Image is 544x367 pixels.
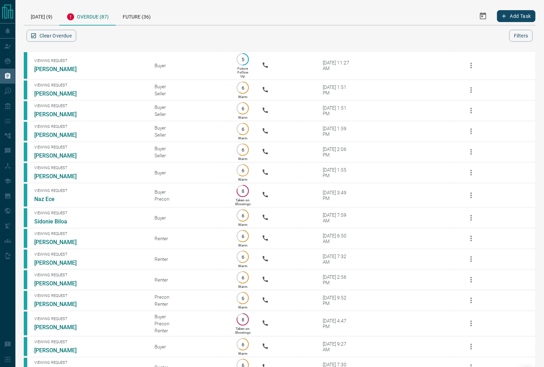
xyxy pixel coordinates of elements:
[238,157,248,161] p: Warm
[34,104,144,108] span: Viewing Request
[240,188,245,194] p: 8
[24,208,27,227] div: condos.ca
[24,101,27,120] div: condos.ca
[323,212,352,223] div: [DATE] 7:59 AM
[34,152,87,159] a: [PERSON_NAME]
[59,7,116,26] div: Overdue (87)
[34,196,87,202] a: Naz Ece
[34,252,144,257] span: Viewing Request
[155,215,224,221] div: Buyer
[24,7,59,25] div: [DATE] (9)
[34,340,144,344] span: Viewing Request
[34,280,87,287] a: [PERSON_NAME]
[240,147,245,152] p: 6
[34,360,144,365] span: Viewing Request
[155,104,224,110] div: Buyer
[323,105,352,116] div: [DATE] 1:51 PM
[34,273,144,277] span: Viewing Request
[24,291,27,310] div: condos.ca
[34,83,144,88] span: Viewing Request
[24,122,27,141] div: condos.ca
[155,84,224,89] div: Buyer
[155,301,224,307] div: Renter
[34,211,144,215] span: Viewing Request
[323,233,352,244] div: [DATE] 6:50 AM
[240,342,245,347] p: 6
[34,90,87,97] a: [PERSON_NAME]
[240,296,245,301] p: 6
[240,85,245,90] p: 6
[155,125,224,131] div: Buyer
[34,58,144,63] span: Viewing Request
[323,167,352,178] div: [DATE] 1:55 PM
[34,324,87,331] a: [PERSON_NAME]
[323,274,352,285] div: [DATE] 2:56 PM
[238,116,248,119] p: Warm
[240,317,245,322] p: 8
[238,243,248,247] p: Warm
[34,259,87,266] a: [PERSON_NAME]
[238,305,248,309] p: Warm
[34,218,87,225] a: Sidonie Biloa
[24,337,27,356] div: condos.ca
[155,63,224,68] div: Buyer
[24,229,27,248] div: condos.ca
[240,254,245,259] p: 6
[155,189,224,195] div: Buyer
[509,30,533,42] button: Filters
[34,111,87,118] a: [PERSON_NAME]
[240,126,245,132] p: 6
[34,231,144,236] span: Viewing Request
[155,196,224,202] div: Precon
[34,317,144,321] span: Viewing Request
[34,166,144,170] span: Viewing Request
[34,239,87,245] a: [PERSON_NAME]
[323,341,352,352] div: [DATE] 9:27 AM
[155,321,224,326] div: Precon
[238,352,248,355] p: Warm
[240,106,245,111] p: 6
[155,256,224,262] div: Renter
[323,295,352,306] div: [DATE] 9:52 PM
[497,10,536,22] button: Add Task
[24,52,27,79] div: condos.ca
[24,184,27,207] div: condos.ca
[34,124,144,129] span: Viewing Request
[155,153,224,158] div: Seller
[34,347,87,354] a: [PERSON_NAME]
[323,84,352,96] div: [DATE] 1:51 PM
[238,223,248,227] p: Warm
[155,277,224,283] div: Renter
[24,163,27,182] div: condos.ca
[235,198,251,206] p: Taken on Showings
[238,136,248,140] p: Warm
[155,328,224,333] div: Renter
[24,143,27,161] div: condos.ca
[323,254,352,265] div: [DATE] 7:32 AM
[155,344,224,349] div: Buyer
[155,236,224,241] div: Renter
[240,275,245,280] p: 6
[323,190,352,201] div: [DATE] 3:49 PM
[240,234,245,239] p: 6
[24,270,27,289] div: condos.ca
[323,318,352,329] div: [DATE] 4:47 PM
[240,57,245,62] p: 5
[155,91,224,96] div: Seller
[235,327,251,334] p: Taken on Showings
[27,30,76,42] button: Clear Overdue
[34,293,144,298] span: Viewing Request
[323,126,352,137] div: [DATE] 1:59 PM
[240,168,245,173] p: 6
[323,60,352,71] div: [DATE] 11:27 AM
[238,264,248,268] p: Warm
[475,8,492,25] button: Select Date Range
[34,132,87,138] a: [PERSON_NAME]
[24,81,27,99] div: condos.ca
[155,314,224,319] div: Buyer
[155,294,224,300] div: Precon
[34,301,87,307] a: [PERSON_NAME]
[323,146,352,158] div: [DATE] 2:06 PM
[34,145,144,150] span: Viewing Request
[155,146,224,151] div: Buyer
